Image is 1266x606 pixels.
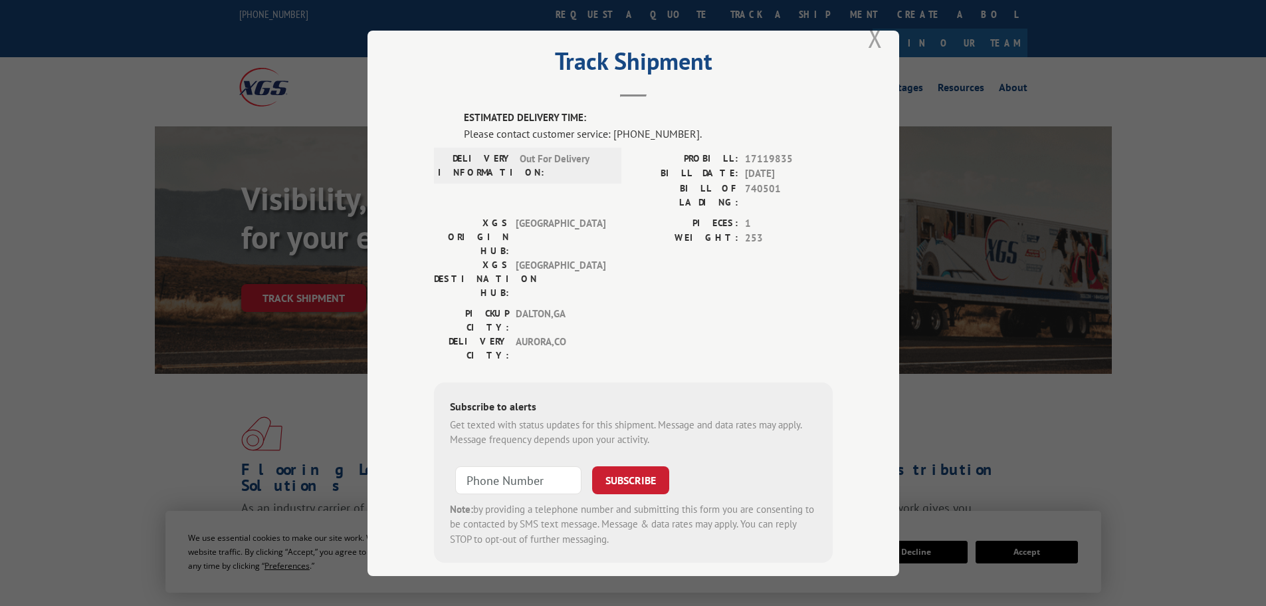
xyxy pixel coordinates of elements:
span: [DATE] [745,166,833,182]
input: Phone Number [455,466,581,494]
span: 1 [745,216,833,231]
span: AURORA , CO [516,334,605,362]
button: SUBSCRIBE [592,466,669,494]
label: DELIVERY CITY: [434,334,509,362]
strong: Note: [450,502,473,515]
div: Subscribe to alerts [450,398,817,417]
div: by providing a telephone number and submitting this form you are consenting to be contacted by SM... [450,502,817,547]
label: PICKUP CITY: [434,306,509,334]
label: PIECES: [633,216,738,231]
label: PROBILL: [633,151,738,166]
label: BILL DATE: [633,166,738,182]
span: DALTON , GA [516,306,605,334]
span: 17119835 [745,151,833,166]
span: [GEOGRAPHIC_DATA] [516,216,605,257]
label: WEIGHT: [633,231,738,246]
label: XGS ORIGIN HUB: [434,216,509,257]
div: Get texted with status updates for this shipment. Message and data rates may apply. Message frequ... [450,417,817,447]
button: Close modal [868,20,883,55]
label: XGS DESTINATION HUB: [434,257,509,299]
h2: Track Shipment [434,52,833,77]
label: DELIVERY INFORMATION: [438,151,513,179]
span: [GEOGRAPHIC_DATA] [516,257,605,299]
span: Out For Delivery [520,151,609,179]
span: 740501 [745,181,833,209]
div: Please contact customer service: [PHONE_NUMBER]. [464,125,833,141]
label: BILL OF LADING: [633,181,738,209]
span: 253 [745,231,833,246]
label: ESTIMATED DELIVERY TIME: [464,110,833,126]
